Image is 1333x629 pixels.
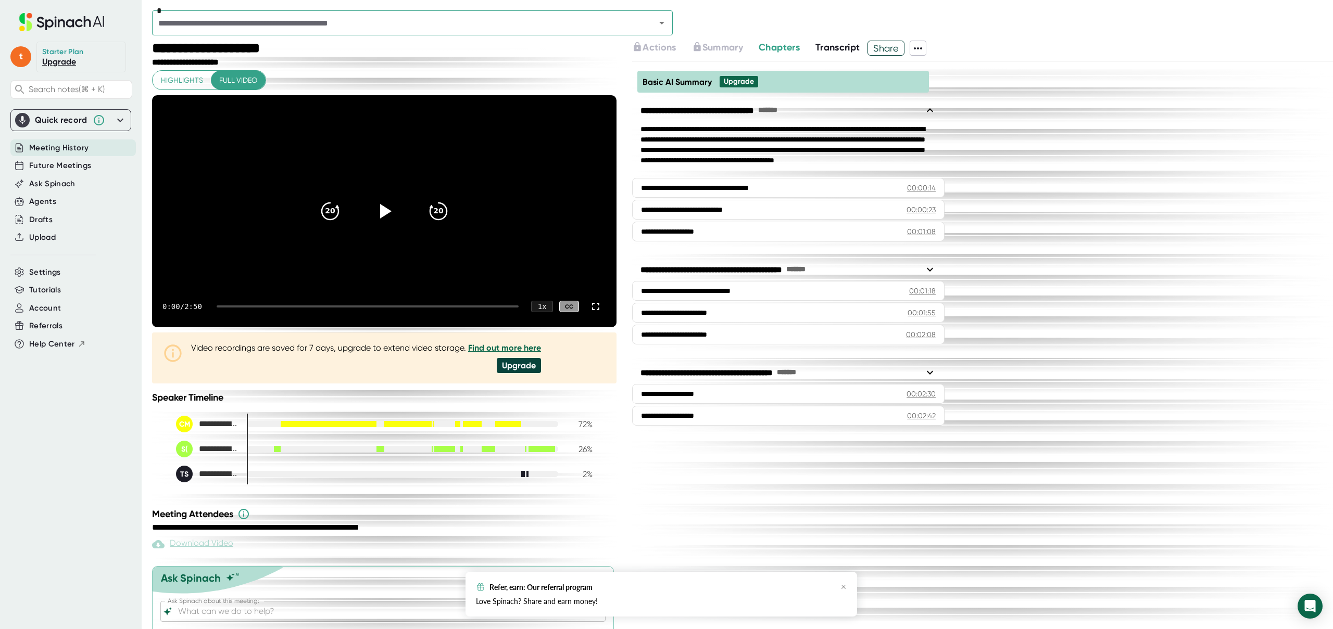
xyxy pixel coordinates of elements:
[759,42,800,53] span: Chapters
[1298,594,1323,619] div: Open Intercom Messenger
[191,343,541,353] div: Video recordings are saved for 7 days, upgrade to extend video storage.
[468,343,541,353] a: Find out more here
[815,42,860,53] span: Transcript
[497,358,541,373] div: Upgrade
[702,42,743,53] span: Summary
[161,74,203,87] span: Highlights
[908,307,936,318] div: 00:01:55
[176,466,193,482] div: TS
[567,469,593,479] div: 2 %
[211,71,266,90] button: Full video
[815,41,860,55] button: Transcript
[176,466,238,482] div: Thomas Sherman
[632,41,691,56] div: Upgrade to access
[161,572,221,584] div: Ask Spinach
[567,419,593,429] div: 72 %
[29,232,56,243] button: Upload
[29,338,86,350] button: Help Center
[42,57,76,67] a: Upgrade
[10,46,31,67] span: t
[162,302,204,311] div: 0:00 / 2:50
[29,196,56,208] button: Agents
[176,441,193,457] div: S(
[907,410,936,421] div: 00:02:42
[176,604,572,619] input: What can we do to help?
[152,508,619,520] div: Meeting Attendees
[868,39,904,57] span: Share
[29,338,75,350] span: Help Center
[42,47,84,57] div: Starter Plan
[176,441,238,457] div: Steele, Eric M: (Constellation)
[29,160,91,172] button: Future Meetings
[632,41,676,55] button: Actions
[152,392,617,403] div: Speaker Timeline
[759,41,800,55] button: Chapters
[152,538,233,550] div: Paid feature
[29,214,53,226] button: Drafts
[29,320,62,332] button: Referrals
[35,115,87,125] div: Quick record
[867,41,904,56] button: Share
[692,41,743,55] button: Summary
[907,226,936,237] div: 00:01:08
[724,77,754,86] div: Upgrade
[176,416,193,432] div: CM
[531,301,553,312] div: 1 x
[655,16,669,30] button: Open
[907,183,936,193] div: 00:00:14
[29,178,76,190] button: Ask Spinach
[29,266,61,278] button: Settings
[29,142,89,154] button: Meeting History
[643,42,676,53] span: Actions
[153,71,211,90] button: Highlights
[692,41,759,56] div: Upgrade to access
[559,301,579,313] div: CC
[29,302,61,314] button: Account
[219,74,257,87] span: Full video
[567,444,593,454] div: 26 %
[15,110,127,131] div: Quick record
[29,284,61,296] button: Tutorials
[907,204,936,215] div: 00:00:23
[906,329,936,340] div: 00:02:08
[907,389,936,399] div: 00:02:30
[29,84,105,94] span: Search notes (⌘ + K)
[909,286,936,296] div: 00:01:18
[176,416,238,432] div: Collin Mikulencak
[643,77,712,87] span: Basic AI Summary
